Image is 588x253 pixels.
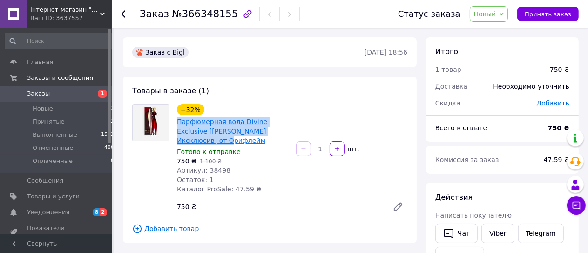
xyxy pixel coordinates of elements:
span: 8 [93,208,100,216]
b: 750 ₴ [548,124,569,132]
div: Ваш ID: 3637557 [30,14,112,22]
span: Новые [33,105,53,113]
span: 1 100 ₴ [200,158,222,165]
span: Действия [435,193,473,202]
span: Заказы и сообщения [27,74,93,82]
span: 1 [98,90,107,98]
span: №366348155 [172,8,238,20]
div: 750 ₴ [550,65,569,74]
span: Каталог ProSale: 47.59 ₴ [177,185,261,193]
button: Чат [435,224,478,243]
span: Заказы [27,90,50,98]
span: Итого [435,47,458,56]
span: Оплаченные [33,157,73,165]
span: Комиссия за заказ [435,156,499,163]
div: Необходимо уточнить [488,76,575,97]
span: Доставка [435,83,467,90]
span: 1562 [101,131,114,139]
span: Принятые [33,118,65,126]
span: Написать покупателю [435,211,512,219]
a: Telegram [518,224,564,243]
div: 750 ₴ [173,200,385,213]
button: Принять заказ [517,7,579,21]
span: Артикул: 38498 [177,167,230,174]
span: Інтернет-магазин "Феерия красоты и здоровья" [30,6,100,14]
span: 488 [104,144,114,152]
span: Товары в заказе (1) [132,86,209,95]
span: Отмененные [33,144,73,152]
span: Новый [474,10,496,18]
span: Добавить [537,99,569,107]
span: Уведомления [27,208,69,217]
span: Всего к оплате [435,124,487,132]
span: 1 [111,105,114,113]
button: Чат с покупателем [567,196,586,215]
a: Парфюмерная вода Divine Exclusive [[PERSON_NAME] Иксклюсив] от Орифлейм [177,118,267,144]
span: 2 [111,118,114,126]
div: −32% [177,104,204,115]
span: 750 ₴ [177,157,196,165]
span: Принять заказ [525,11,571,18]
time: [DATE] 18:56 [365,49,407,56]
span: Показатели работы компании [27,224,86,241]
span: Готово к отправке [177,148,241,155]
input: Поиск [5,33,115,49]
span: Главная [27,58,53,66]
span: Остаток: 1 [177,176,214,183]
img: Парфюмерная вода Divine Exclusive [Дивайн Иксклюсив] от Орифлейм [133,105,169,141]
span: Сообщения [27,176,63,185]
span: Скидка [435,99,460,107]
span: Товары и услуги [27,192,80,201]
div: Заказ с Bigl [132,47,189,58]
span: 47.59 ₴ [544,156,569,163]
span: Добавить товар [132,224,407,234]
span: 1 товар [435,66,461,73]
div: Статус заказа [398,9,460,19]
span: 2 [100,208,107,216]
div: шт. [345,144,360,154]
span: Выполненные [33,131,77,139]
a: Редактировать [389,197,407,216]
a: Viber [481,224,514,243]
div: Вернуться назад [121,9,128,19]
span: Заказ [140,8,169,20]
span: 0 [111,157,114,165]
